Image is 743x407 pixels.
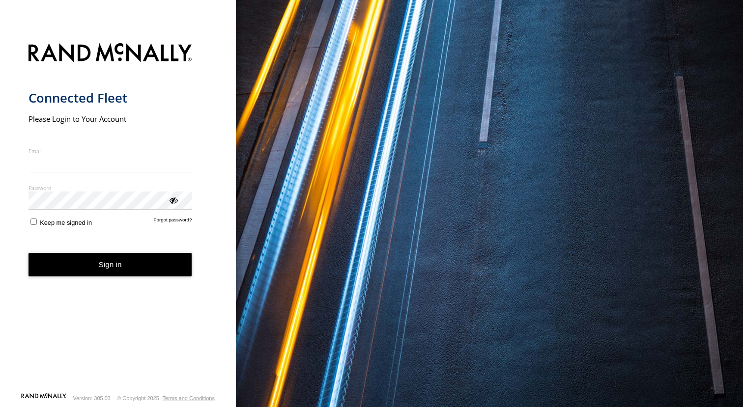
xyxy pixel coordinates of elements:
button: Sign in [29,253,192,277]
form: main [29,37,208,392]
label: Email [29,147,192,155]
label: Password [29,184,192,191]
a: Visit our Website [21,393,66,403]
a: Terms and Conditions [163,395,215,401]
div: Version: 305.03 [73,395,111,401]
div: ViewPassword [168,195,178,205]
a: Forgot password? [154,217,192,226]
span: Keep me signed in [40,219,92,226]
input: Keep me signed in [30,218,37,225]
h2: Please Login to Your Account [29,114,192,124]
div: © Copyright 2025 - [117,395,215,401]
h1: Connected Fleet [29,90,192,106]
img: Rand McNally [29,41,192,66]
